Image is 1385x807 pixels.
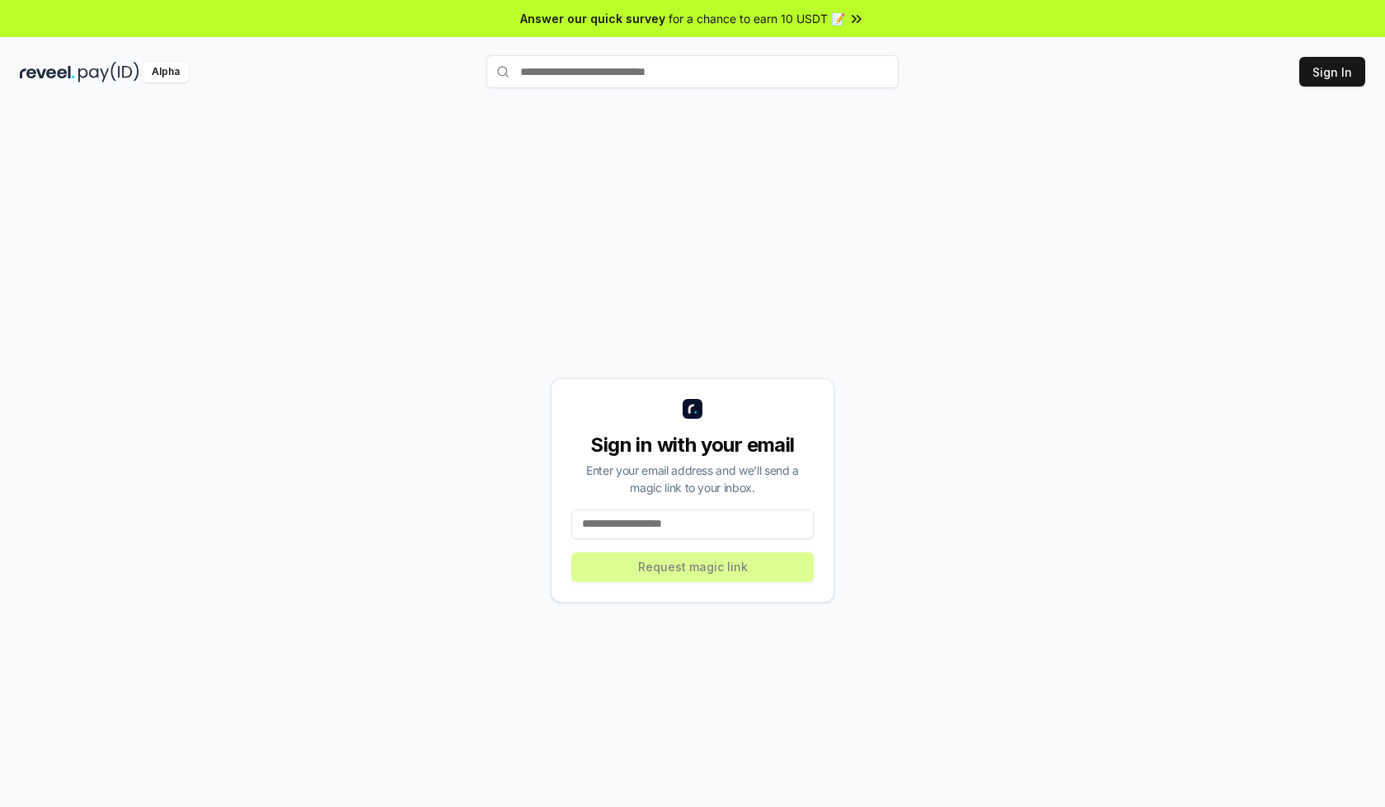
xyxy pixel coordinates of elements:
[669,10,845,27] span: for a chance to earn 10 USDT 📝
[143,62,189,82] div: Alpha
[20,62,75,82] img: reveel_dark
[683,399,702,419] img: logo_small
[571,432,814,458] div: Sign in with your email
[78,62,139,82] img: pay_id
[520,10,665,27] span: Answer our quick survey
[571,462,814,496] div: Enter your email address and we’ll send a magic link to your inbox.
[1299,57,1365,87] button: Sign In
